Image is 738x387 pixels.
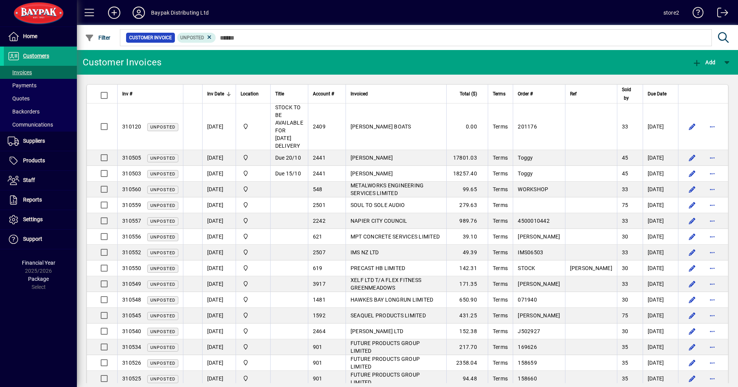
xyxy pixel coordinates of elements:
[8,82,37,88] span: Payments
[622,344,628,350] span: 35
[446,308,487,324] td: 431.25
[202,324,236,339] td: [DATE]
[23,53,49,59] span: Customers
[643,371,678,387] td: [DATE]
[4,171,77,190] a: Staff
[23,177,35,183] span: Staff
[313,360,322,366] span: 901
[351,218,407,224] span: NAPIER CITY COUNCIL
[202,197,236,213] td: [DATE]
[493,90,505,98] span: Terms
[692,59,715,65] span: Add
[202,229,236,245] td: [DATE]
[622,312,628,319] span: 75
[446,355,487,371] td: 2358.04
[493,297,508,303] span: Terms
[686,325,698,337] button: Edit
[622,297,628,303] span: 30
[4,132,77,151] a: Suppliers
[83,56,161,68] div: Customer Invoices
[518,344,537,350] span: 169626
[446,229,487,245] td: 39.10
[122,249,141,255] span: 310552
[202,260,236,276] td: [DATE]
[22,260,55,266] span: Financial Year
[446,197,487,213] td: 279.63
[4,190,77,210] a: Reports
[207,90,224,98] span: Inv Date
[351,170,393,177] span: [PERSON_NAME]
[150,345,175,350] span: Unposted
[241,169,266,178] span: Baypak - Onekawa
[643,260,678,276] td: [DATE]
[518,186,548,192] span: WORKSHOP
[313,234,322,240] span: 621
[122,202,141,208] span: 310559
[446,213,487,229] td: 989.76
[686,357,698,369] button: Edit
[241,359,266,367] span: Baypak - Onekawa
[706,309,718,322] button: More options
[122,90,178,98] div: Inv #
[351,202,405,208] span: SOUL TO SOLE AUDIO
[150,314,175,319] span: Unposted
[686,309,698,322] button: Edit
[643,245,678,260] td: [DATE]
[686,167,698,180] button: Edit
[570,90,612,98] div: Ref
[446,292,487,308] td: 650.90
[570,265,612,271] span: [PERSON_NAME]
[275,155,301,161] span: Due 20/10
[518,155,533,161] span: Toggy
[122,375,141,382] span: 310525
[643,339,678,355] td: [DATE]
[518,375,537,382] span: 158660
[643,308,678,324] td: [DATE]
[122,234,141,240] span: 310556
[706,120,718,133] button: More options
[351,328,403,334] span: [PERSON_NAME] LTD
[4,210,77,229] a: Settings
[83,31,113,45] button: Filter
[150,250,175,255] span: Unposted
[150,187,175,192] span: Unposted
[686,230,698,243] button: Edit
[150,329,175,334] span: Unposted
[241,90,259,98] span: Location
[706,325,718,337] button: More options
[102,6,126,20] button: Add
[313,375,322,382] span: 901
[518,90,533,98] span: Order #
[150,266,175,271] span: Unposted
[150,377,175,382] span: Unposted
[241,201,266,209] span: Baypak - Onekawa
[643,197,678,213] td: [DATE]
[622,218,628,224] span: 33
[686,278,698,290] button: Edit
[313,90,341,98] div: Account #
[518,328,540,334] span: J502927
[23,236,42,242] span: Support
[241,264,266,272] span: Baypak - Onekawa
[275,90,303,98] div: Title
[151,7,209,19] div: Baypak Distributing Ltd
[4,105,77,118] a: Backorders
[518,218,550,224] span: 4500010442
[622,234,628,240] span: 30
[706,341,718,353] button: More options
[122,360,141,366] span: 310526
[4,66,77,79] a: Invoices
[446,276,487,292] td: 171.35
[150,156,175,161] span: Unposted
[241,295,266,304] span: Baypak - Onekawa
[313,170,326,177] span: 2441
[122,265,141,271] span: 310550
[643,213,678,229] td: [DATE]
[686,199,698,211] button: Edit
[177,33,216,43] mat-chip: Customer Invoice Status: Unposted
[122,328,141,334] span: 310540
[686,341,698,353] button: Edit
[351,249,379,255] span: IMS NZ LTD
[493,202,508,208] span: Terms
[202,103,236,150] td: [DATE]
